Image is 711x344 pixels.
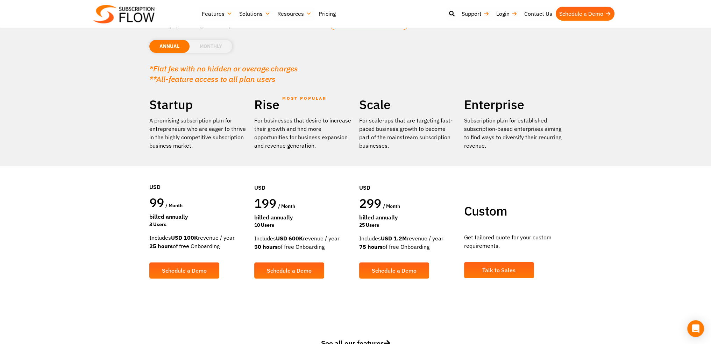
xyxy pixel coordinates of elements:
[165,202,183,209] span: / month
[464,97,562,113] h2: Enterprise
[149,40,190,53] li: ANNUAL
[359,262,429,279] a: Schedule a Demo
[359,97,457,113] h2: Scale
[315,7,339,21] a: Pricing
[149,262,219,279] a: Schedule a Demo
[372,268,417,273] span: Schedule a Demo
[149,194,164,211] span: 99
[254,116,352,150] div: For businesses that desire to increase their growth and find more opportunities for business expa...
[464,262,534,278] a: Talk to Sales
[93,5,155,23] img: Subscriptionflow
[464,233,562,250] p: Get tailored quote for your custom requirements.
[254,243,278,250] strong: 50 hours
[359,213,457,222] div: Billed Annually
[149,63,298,73] em: *Flat fee with no hidden or overage charges
[254,213,352,222] div: Billed Annually
[359,116,457,150] div: For scale-ups that are targeting fast-paced business growth to become part of the mainstream subs...
[149,116,247,150] p: A promising subscription plan for entrepreneurs who are eager to thrive in the highly competitive...
[464,203,507,219] span: Custom
[254,195,277,211] span: 199
[521,7,556,21] a: Contact Us
[171,234,198,241] strong: USD 100K
[359,222,457,229] div: 25 Users
[149,221,247,228] div: 3 Users
[464,116,562,150] p: Subscription plan for established subscription-based enterprises aiming to find ways to diversify...
[254,97,352,113] h2: Rise
[282,90,327,106] span: MOST POPULAR
[458,7,493,21] a: Support
[149,212,247,221] div: Billed Annually
[276,235,303,242] strong: USD 600K
[236,7,274,21] a: Solutions
[274,7,315,21] a: Resources
[493,7,521,21] a: Login
[254,162,352,195] div: USD
[278,203,295,209] span: / month
[149,74,276,84] em: **All-feature access to all plan users
[482,267,516,273] span: Talk to Sales
[254,234,352,251] div: Includes revenue / year of free Onboarding
[162,268,207,273] span: Schedule a Demo
[149,97,247,113] h2: Startup
[190,40,232,53] li: MONTHLY
[198,7,236,21] a: Features
[381,235,407,242] strong: USD 1.2M
[687,320,704,337] div: Open Intercom Messenger
[149,233,247,250] div: Includes revenue / year of free Onboarding
[359,195,382,211] span: 299
[556,7,614,21] a: Schedule a Demo
[254,222,352,229] div: 10 Users
[149,162,247,195] div: USD
[149,243,173,250] strong: 25 hours
[359,243,383,250] strong: 75 hours
[359,234,457,251] div: Includes revenue / year of free Onboarding
[359,162,457,195] div: USD
[383,203,400,209] span: / month
[254,262,324,279] a: Schedule a Demo
[267,268,312,273] span: Schedule a Demo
